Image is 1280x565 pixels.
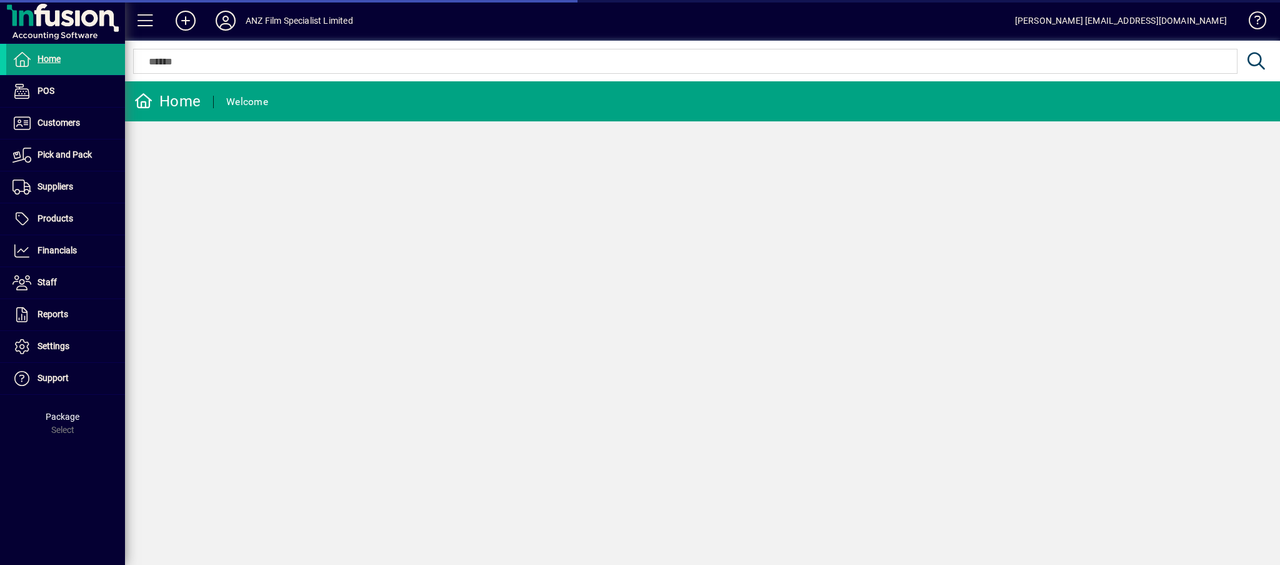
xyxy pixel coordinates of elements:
span: Customers [37,118,80,128]
span: Settings [37,341,69,351]
a: POS [6,76,125,107]
div: Welcome [226,92,268,112]
div: [PERSON_NAME] [EMAIL_ADDRESS][DOMAIN_NAME] [1015,11,1227,31]
div: Home [134,91,201,111]
a: Pick and Pack [6,140,125,171]
div: ANZ Film Specialist Limited [246,11,353,31]
a: Reports [6,299,125,330]
span: Support [37,373,69,383]
a: Products [6,203,125,235]
a: Financials [6,235,125,267]
span: Financials [37,245,77,255]
a: Customers [6,108,125,139]
button: Profile [206,9,246,32]
a: Knowledge Base [1239,3,1264,43]
span: Home [37,54,61,64]
a: Settings [6,331,125,362]
span: Staff [37,277,57,287]
a: Support [6,363,125,394]
a: Suppliers [6,171,125,203]
span: Reports [37,309,68,319]
button: Add [166,9,206,32]
span: Pick and Pack [37,150,92,160]
span: Products [37,213,73,223]
span: Suppliers [37,181,73,191]
span: POS [37,86,54,96]
a: Staff [6,267,125,298]
span: Package [46,412,79,422]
